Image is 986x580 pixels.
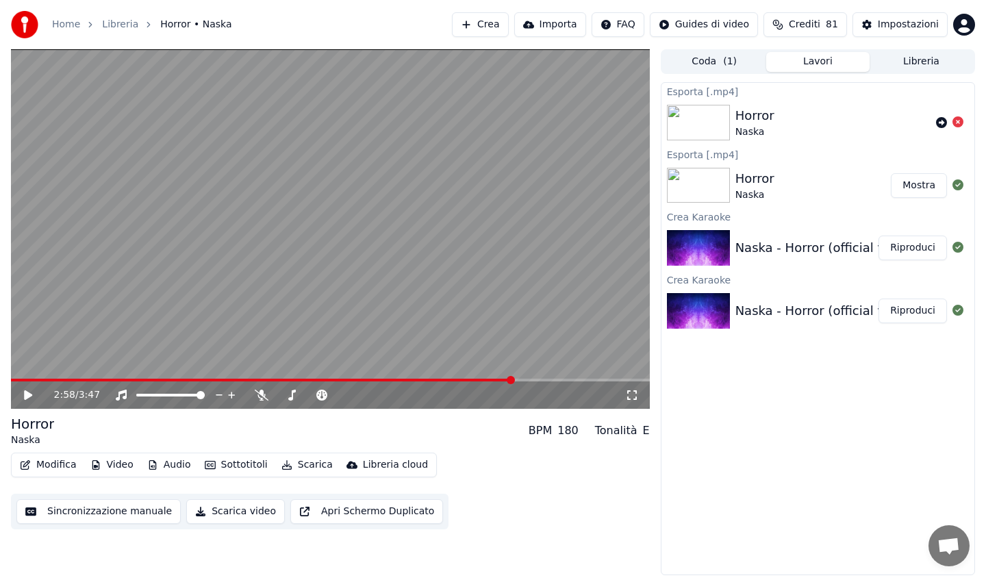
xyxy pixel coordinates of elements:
[789,18,820,31] span: Crediti
[595,423,637,439] div: Tonalità
[11,433,54,447] div: Naska
[735,238,916,257] div: Naska - Horror (official video)
[661,146,974,162] div: Esporta [.mp4]
[514,12,586,37] button: Importa
[663,52,766,72] button: Coda
[54,388,87,402] div: /
[650,12,758,37] button: Guides di video
[661,83,974,99] div: Esporta [.mp4]
[290,499,443,524] button: Apri Schermo Duplicato
[878,18,939,31] div: Impostazioni
[160,18,231,31] span: Horror • Naska
[186,499,285,524] button: Scarica video
[878,299,947,323] button: Riproduci
[723,55,737,68] span: ( 1 )
[735,188,774,202] div: Naska
[85,455,139,475] button: Video
[452,12,508,37] button: Crea
[870,52,973,72] button: Libreria
[52,18,80,31] a: Home
[79,388,100,402] span: 3:47
[878,236,947,260] button: Riproduci
[102,18,138,31] a: Libreria
[54,388,75,402] span: 2:58
[11,11,38,38] img: youka
[852,12,948,37] button: Impostazioni
[199,455,273,475] button: Sottotitoli
[529,423,552,439] div: BPM
[14,455,82,475] button: Modifica
[276,455,338,475] button: Scarica
[735,125,774,139] div: Naska
[557,423,579,439] div: 180
[643,423,650,439] div: E
[16,499,181,524] button: Sincronizzazione manuale
[763,12,847,37] button: Crediti81
[11,414,54,433] div: Horror
[363,458,428,472] div: Libreria cloud
[891,173,947,198] button: Mostra
[661,271,974,288] div: Crea Karaoke
[766,52,870,72] button: Lavori
[735,106,774,125] div: Horror
[735,169,774,188] div: Horror
[52,18,232,31] nav: breadcrumb
[735,301,916,320] div: Naska - Horror (official video)
[826,18,838,31] span: 81
[142,455,197,475] button: Audio
[928,525,970,566] a: Aprire la chat
[592,12,644,37] button: FAQ
[661,208,974,225] div: Crea Karaoke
